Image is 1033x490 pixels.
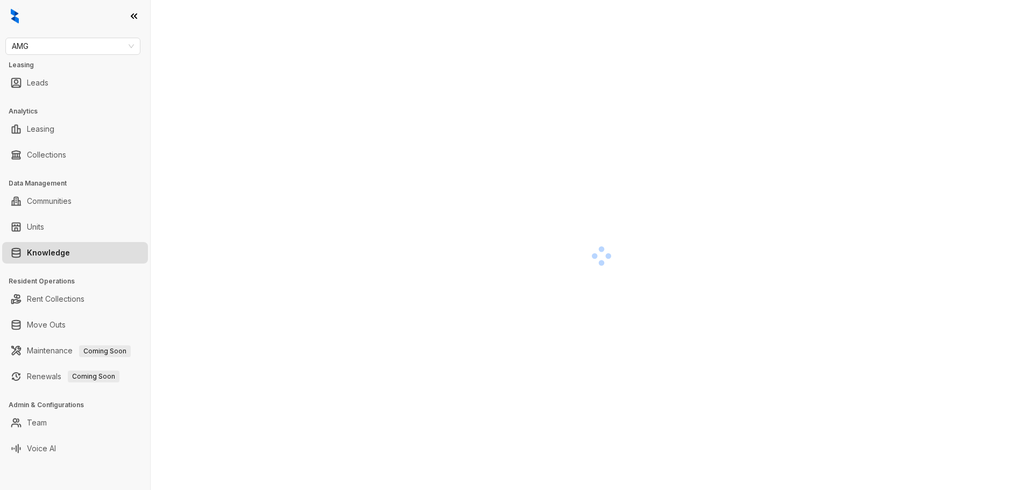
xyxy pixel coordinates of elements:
li: Renewals [2,366,148,387]
a: Team [27,412,47,434]
li: Collections [2,144,148,166]
li: Team [2,412,148,434]
h3: Resident Operations [9,276,150,286]
span: AMG [12,38,134,54]
a: Leads [27,72,48,94]
a: Communities [27,190,72,212]
li: Leasing [2,118,148,140]
a: Move Outs [27,314,66,336]
li: Move Outs [2,314,148,336]
a: Collections [27,144,66,166]
li: Knowledge [2,242,148,264]
li: Voice AI [2,438,148,459]
h3: Analytics [9,106,150,116]
h3: Data Management [9,179,150,188]
li: Rent Collections [2,288,148,310]
img: logo [11,9,19,24]
a: Rent Collections [27,288,84,310]
h3: Admin & Configurations [9,400,150,410]
li: Communities [2,190,148,212]
a: RenewalsComing Soon [27,366,119,387]
a: Leasing [27,118,54,140]
a: Units [27,216,44,238]
a: Voice AI [27,438,56,459]
h3: Leasing [9,60,150,70]
a: Knowledge [27,242,70,264]
li: Maintenance [2,340,148,361]
li: Leads [2,72,148,94]
li: Units [2,216,148,238]
span: Coming Soon [68,371,119,382]
span: Coming Soon [79,345,131,357]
